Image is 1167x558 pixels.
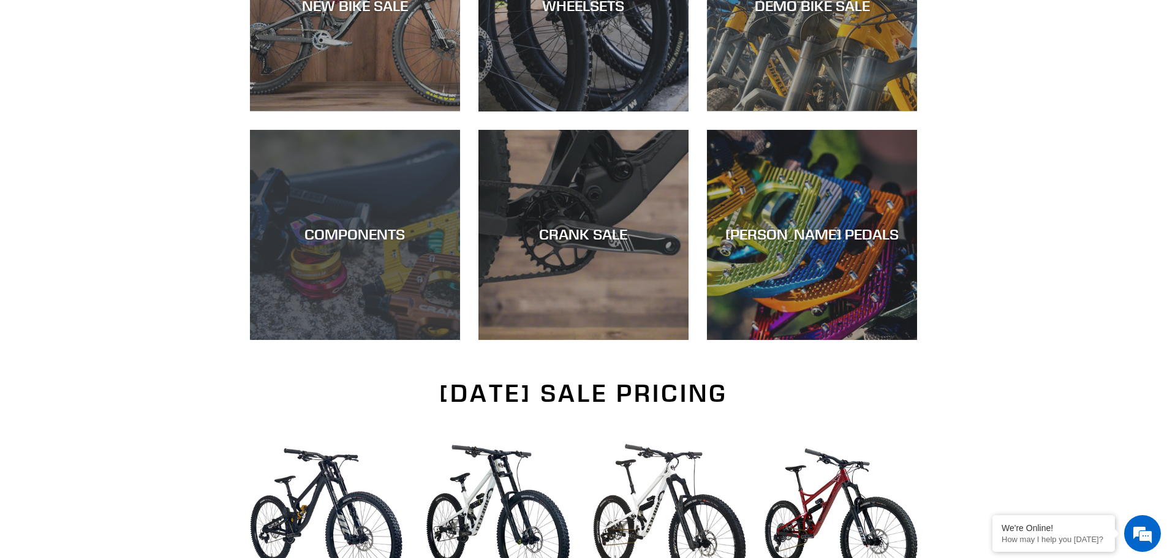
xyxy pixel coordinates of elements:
div: COMPONENTS [250,225,460,243]
h2: [DATE] SALE PRICING [250,378,918,407]
a: CRANK SALE [478,129,689,339]
div: [PERSON_NAME] PEDALS [707,225,917,243]
div: We're Online! [1002,523,1106,533]
a: COMPONENTS [250,129,460,339]
p: How may I help you today? [1002,535,1106,544]
a: [PERSON_NAME] PEDALS [707,129,917,339]
div: CRANK SALE [478,225,689,243]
